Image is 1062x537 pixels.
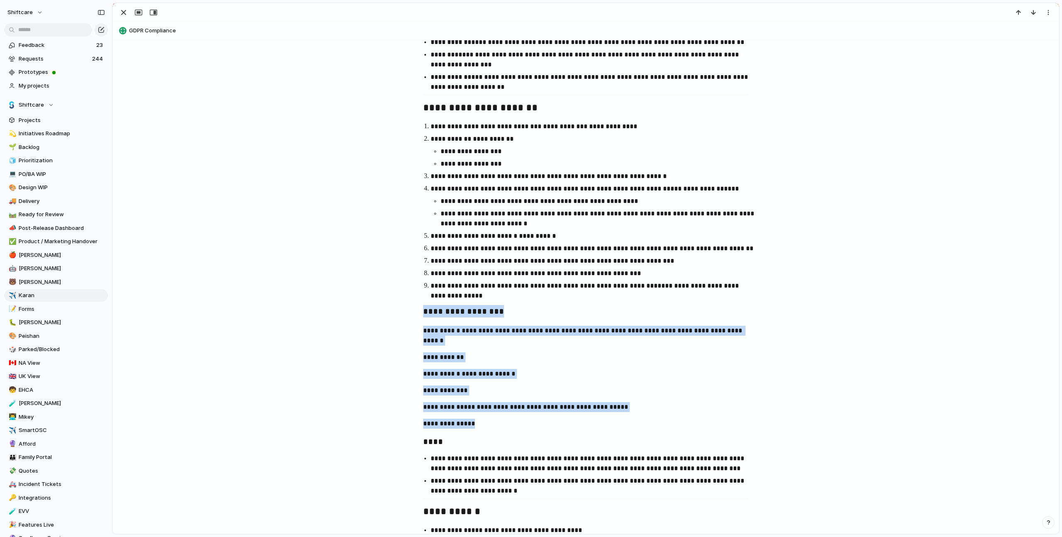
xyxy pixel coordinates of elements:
a: 👪Family Portal [4,451,108,464]
a: 🐛[PERSON_NAME] [4,316,108,329]
button: Shiftcare [4,99,108,111]
span: shiftcare [7,8,33,17]
a: 🚑Incident Tickets [4,478,108,491]
div: 🔑 [9,493,15,503]
div: 💻 [9,169,15,179]
span: Projects [19,116,105,124]
button: 🛤️ [7,210,16,219]
a: 🎲Parked/Blocked [4,343,108,356]
div: 🧪[PERSON_NAME] [4,397,108,410]
div: 🧊 [9,156,15,166]
button: 🧊 [7,156,16,165]
button: GDPR Compliance [117,24,1055,37]
div: 🛤️Ready for Review [4,208,108,221]
span: Product / Marketing Handover [19,237,105,246]
span: Mikey [19,413,105,421]
a: 🐻[PERSON_NAME] [4,276,108,288]
div: ✈️ [9,426,15,435]
div: 🎨Design WIP [4,181,108,194]
span: Forms [19,305,105,313]
div: ✅Product / Marketing Handover [4,235,108,248]
div: 📝Forms [4,303,108,315]
button: 💫 [7,129,16,138]
span: Shiftcare [19,101,44,109]
div: 🎨 [9,331,15,341]
button: ✈️ [7,291,16,300]
span: Peishan [19,332,105,340]
button: 🐻 [7,278,16,286]
a: 🚚Delivery [4,195,108,207]
span: Post-Release Dashboard [19,224,105,232]
button: 🎲 [7,345,16,354]
div: ✈️ [9,291,15,300]
span: [PERSON_NAME] [19,318,105,327]
a: Requests244 [4,53,108,65]
a: 🇨🇦NA View [4,357,108,369]
button: 👪 [7,453,16,461]
span: SmartOSC [19,426,105,434]
button: 💻 [7,170,16,178]
button: 📣 [7,224,16,232]
a: 🔮Afford [4,438,108,450]
div: 🎉 [9,520,15,530]
button: 🚚 [7,197,16,205]
div: 🌱Backlog [4,141,108,154]
button: 🧪 [7,399,16,408]
div: 🤖 [9,264,15,273]
a: 🧊Prioritization [4,154,108,167]
span: Prototypes [19,68,105,76]
span: Delivery [19,197,105,205]
button: shiftcare [4,6,47,19]
a: ✈️Karan [4,289,108,302]
div: 🌱 [9,142,15,152]
span: Features Live [19,521,105,529]
span: Backlog [19,143,105,151]
span: [PERSON_NAME] [19,278,105,286]
div: 🇬🇧UK View [4,370,108,383]
div: ✈️SmartOSC [4,424,108,437]
button: 🐛 [7,318,16,327]
span: UK View [19,372,105,381]
div: ✅ [9,237,15,247]
button: 🧒 [7,386,16,394]
button: 🔮 [7,440,16,448]
div: 🐻 [9,277,15,287]
a: 💫Initiatives Roadmap [4,127,108,140]
a: Prototypes [4,66,108,78]
span: Karan [19,291,105,300]
span: My projects [19,82,105,90]
div: 📣 [9,223,15,233]
div: 🧒 [9,385,15,395]
div: 🛤️ [9,210,15,220]
div: 💫 [9,129,15,139]
span: Initiatives Roadmap [19,129,105,138]
button: 🇬🇧 [7,372,16,381]
div: 🧪 [9,399,15,408]
span: Afford [19,440,105,448]
a: 🤖[PERSON_NAME] [4,262,108,275]
a: 📣Post-Release Dashboard [4,222,108,234]
button: 🌱 [7,143,16,151]
a: 🎉Features Live [4,519,108,531]
span: NA View [19,359,105,367]
div: 🎨 [9,183,15,193]
div: 🧪 [9,507,15,516]
a: 💸Quotes [4,465,108,477]
span: Family Portal [19,453,105,461]
span: Prioritization [19,156,105,165]
div: 👪 [9,453,15,462]
button: 🚑 [7,480,16,488]
div: 🔮 [9,439,15,449]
